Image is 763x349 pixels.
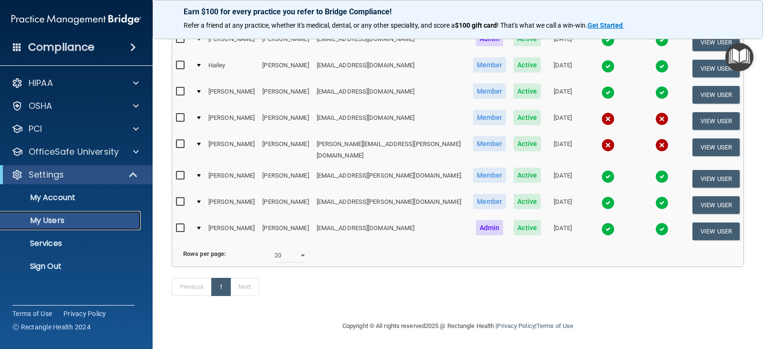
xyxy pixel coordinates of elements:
span: Active [514,136,541,151]
td: [DATE] [545,192,581,218]
button: View User [692,222,740,240]
a: 1 [211,278,231,296]
p: Sign Out [6,262,136,271]
img: tick.e7d51cea.svg [655,33,669,47]
span: Member [473,194,506,209]
span: Admin [476,220,504,235]
td: [PERSON_NAME] [205,108,258,134]
button: View User [692,33,740,51]
img: tick.e7d51cea.svg [601,170,615,183]
a: OfficeSafe University [11,146,139,158]
td: [DATE] [545,218,581,244]
td: [EMAIL_ADDRESS][DOMAIN_NAME] [313,82,469,108]
td: [PERSON_NAME] [258,192,312,218]
img: tick.e7d51cea.svg [655,170,669,183]
td: [PERSON_NAME] [205,192,258,218]
td: [DATE] [545,108,581,134]
td: [PERSON_NAME] [205,218,258,244]
td: [PERSON_NAME] [258,166,312,192]
td: [PERSON_NAME] [258,82,312,108]
td: [PERSON_NAME] [258,29,312,55]
button: View User [692,86,740,104]
td: [DATE] [545,82,581,108]
img: tick.e7d51cea.svg [601,222,615,236]
b: Rows per page: [183,250,226,257]
td: Hailey [205,55,258,82]
td: [EMAIL_ADDRESS][PERSON_NAME][DOMAIN_NAME] [313,166,469,192]
button: View User [692,60,740,77]
button: View User [692,138,740,156]
span: Active [514,110,541,125]
img: cross.ca9f0e7f.svg [601,138,615,152]
a: PCI [11,123,139,135]
a: Get Started [588,21,624,29]
td: [DATE] [545,55,581,82]
img: tick.e7d51cea.svg [655,196,669,210]
span: Active [514,194,541,209]
a: OSHA [11,100,139,112]
a: Terms of Use [536,322,573,329]
div: Copyright © All rights reserved 2025 @ Rectangle Health | | [284,311,632,341]
span: Refer a friend at any practice, whether it's medical, dental, or any other speciality, and score a [184,21,455,29]
a: HIPAA [11,77,139,89]
td: [EMAIL_ADDRESS][PERSON_NAME][DOMAIN_NAME] [313,192,469,218]
p: PCI [29,123,42,135]
p: Settings [29,169,64,180]
h4: Compliance [28,41,94,54]
td: [PERSON_NAME] [258,134,312,166]
button: Open Resource Center [725,43,753,71]
p: HIPAA [29,77,53,89]
p: My Account [6,193,136,202]
td: [PERSON_NAME] [205,82,258,108]
span: Member [473,84,506,99]
a: Terms of Use [12,309,52,318]
img: tick.e7d51cea.svg [601,86,615,99]
td: [PERSON_NAME][EMAIL_ADDRESS][PERSON_NAME][DOMAIN_NAME] [313,134,469,166]
img: tick.e7d51cea.svg [601,33,615,47]
td: [PERSON_NAME] [205,166,258,192]
span: Active [514,84,541,99]
img: cross.ca9f0e7f.svg [655,138,669,152]
p: Earn $100 for every practice you refer to Bridge Compliance! [184,7,732,16]
p: OSHA [29,100,52,112]
span: ! That's what we call a win-win. [497,21,588,29]
td: [EMAIL_ADDRESS][DOMAIN_NAME] [313,108,469,134]
img: cross.ca9f0e7f.svg [655,112,669,126]
img: tick.e7d51cea.svg [655,86,669,99]
img: cross.ca9f0e7f.svg [601,112,615,126]
button: View User [692,196,740,214]
a: Privacy Policy [63,309,106,318]
img: tick.e7d51cea.svg [655,222,669,236]
span: Member [473,136,506,151]
td: [PERSON_NAME] [205,29,258,55]
span: Member [473,110,506,125]
td: [PERSON_NAME] [258,55,312,82]
p: My Users [6,216,136,225]
td: [DATE] [545,134,581,166]
td: [PERSON_NAME] [258,108,312,134]
a: Next [230,278,259,296]
a: Settings [11,169,138,180]
td: [EMAIL_ADDRESS][DOMAIN_NAME] [313,29,469,55]
span: Ⓒ Rectangle Health 2024 [12,322,91,332]
p: Services [6,239,136,248]
a: Previous [172,278,212,296]
button: View User [692,170,740,188]
p: OfficeSafe University [29,146,119,158]
td: [EMAIL_ADDRESS][DOMAIN_NAME] [313,218,469,244]
td: [DATE] [545,29,581,55]
strong: $100 gift card [455,21,497,29]
span: Active [514,57,541,73]
td: [DATE] [545,166,581,192]
img: PMB logo [11,10,141,29]
td: [PERSON_NAME] [258,218,312,244]
img: tick.e7d51cea.svg [601,196,615,210]
img: tick.e7d51cea.svg [601,60,615,73]
a: Privacy Policy [497,322,535,329]
span: Active [514,220,541,235]
td: [PERSON_NAME] [205,134,258,166]
td: [EMAIL_ADDRESS][DOMAIN_NAME] [313,55,469,82]
span: Active [514,168,541,183]
span: Member [473,57,506,73]
button: View User [692,112,740,130]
